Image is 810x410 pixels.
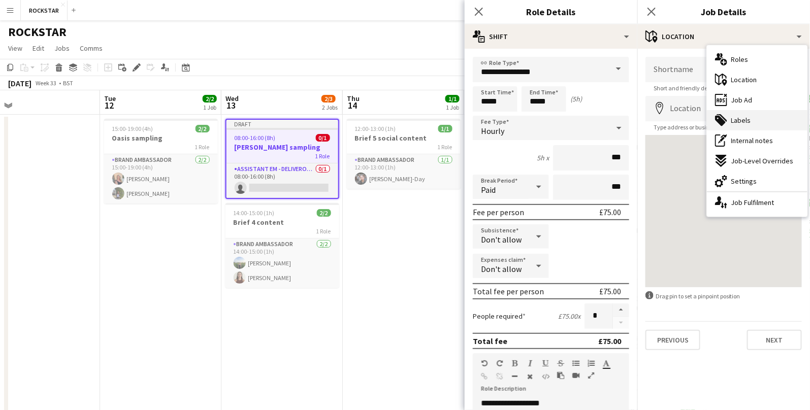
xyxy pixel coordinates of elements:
[473,207,524,217] div: Fee per person
[603,359,610,367] button: Text Color
[80,44,103,53] span: Comms
[347,94,360,103] span: Thu
[347,119,461,189] app-job-card: 12:00-13:00 (1h)1/1Brief 5 social content1 RoleBrand Ambassador1/112:00-13:00 (1h)[PERSON_NAME]-Day
[637,24,810,49] div: Location
[645,330,700,350] button: Previous
[542,372,549,381] button: HTML Code
[34,79,59,87] span: Week 33
[226,143,338,152] h3: [PERSON_NAME] sampling
[731,136,773,145] span: Internal notes
[103,99,116,111] span: 12
[637,5,810,18] h3: Job Details
[473,312,526,321] label: People required
[465,5,637,18] h3: Role Details
[225,218,339,227] h3: Brief 4 content
[321,95,336,102] span: 2/3
[707,192,807,213] div: Job Fulfilment
[572,371,579,380] button: Insert video
[481,234,522,245] span: Don't allow
[4,42,26,55] a: View
[322,104,338,111] div: 2 Jobs
[527,359,534,367] button: Italic
[225,119,339,199] app-job-card: Draft08:00-16:00 (8h)0/1[PERSON_NAME] sampling1 RoleAssistant EM - Deliveroo FR0/108:00-16:00 (8h)
[226,120,338,128] div: Draft
[104,94,116,103] span: Tue
[599,207,621,217] div: £75.00
[8,24,67,40] h1: ROCKSTAR
[481,185,496,195] span: Paid
[438,143,452,151] span: 1 Role
[438,125,452,132] span: 1/1
[598,336,621,346] div: £75.00
[588,371,595,380] button: Fullscreen
[465,24,637,49] div: Shift
[572,359,579,367] button: Unordered List
[21,1,68,20] button: ROCKSTAR
[50,42,74,55] a: Jobs
[496,359,503,367] button: Redo
[112,125,153,132] span: 15:00-19:00 (4h)
[347,133,461,143] h3: Brief 5 social content
[527,372,534,381] button: Clear Formatting
[731,177,757,186] span: Settings
[8,78,31,88] div: [DATE]
[481,359,488,367] button: Undo
[315,152,330,160] span: 1 Role
[570,94,582,104] div: (5h)
[747,330,802,350] button: Next
[511,372,519,381] button: Horizontal Line
[235,134,276,142] span: 08:00-16:00 (8h)
[537,153,549,162] div: 5h x
[345,99,360,111] span: 14
[225,94,239,103] span: Wed
[104,133,218,143] h3: Oasis sampling
[613,303,629,317] button: Increase
[645,123,742,131] span: Type address or business name
[446,104,459,111] div: 1 Job
[104,154,218,203] app-card-role: Brand Ambassador2/215:00-19:00 (4h)[PERSON_NAME][PERSON_NAME]
[76,42,107,55] a: Comms
[731,95,753,105] span: Job Ad
[226,163,338,198] app-card-role: Assistant EM - Deliveroo FR0/108:00-16:00 (8h)
[347,154,461,189] app-card-role: Brand Ambassador1/112:00-13:00 (1h)[PERSON_NAME]-Day
[54,44,70,53] span: Jobs
[588,359,595,367] button: Ordered List
[196,125,210,132] span: 2/2
[558,312,580,321] div: £75.00 x
[195,143,210,151] span: 1 Role
[234,209,275,217] span: 14:00-15:00 (1h)
[33,44,44,53] span: Edit
[645,84,738,92] span: Short and friendly description
[731,156,794,165] span: Job-Level Overrides
[355,125,396,132] span: 12:00-13:00 (1h)
[317,209,331,217] span: 2/2
[557,359,564,367] button: Strikethrough
[731,116,751,125] span: Labels
[203,104,216,111] div: 1 Job
[542,359,549,367] button: Underline
[224,99,239,111] span: 13
[225,238,339,288] app-card-role: Brand Ambassador2/214:00-15:00 (1h)[PERSON_NAME][PERSON_NAME]
[481,126,504,136] span: Hourly
[63,79,73,87] div: BST
[203,95,217,102] span: 2/2
[316,134,330,142] span: 0/1
[104,119,218,203] app-job-card: 15:00-19:00 (4h)2/2Oasis sampling1 RoleBrand Ambassador2/215:00-19:00 (4h)[PERSON_NAME][PERSON_NAME]
[599,286,621,296] div: £75.00
[557,371,564,380] button: Paste as plain text
[28,42,48,55] a: Edit
[473,286,544,296] div: Total fee per person
[731,75,757,84] span: Location
[645,291,802,301] div: Drag pin to set a pinpoint position
[731,55,749,64] span: Roles
[316,227,331,235] span: 1 Role
[445,95,460,102] span: 1/1
[8,44,22,53] span: View
[225,203,339,288] app-job-card: 14:00-15:00 (1h)2/2Brief 4 content1 RoleBrand Ambassador2/214:00-15:00 (1h)[PERSON_NAME][PERSON_N...
[481,264,522,274] span: Don't allow
[511,359,519,367] button: Bold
